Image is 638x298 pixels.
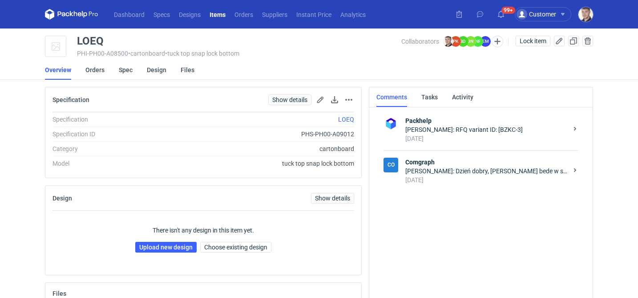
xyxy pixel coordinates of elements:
img: Packhelp [384,116,398,131]
a: Orders [230,9,258,20]
div: Customer [517,9,556,20]
div: PHI-PH00-A08500 [77,50,401,57]
span: • cartonboard [128,50,165,57]
button: Delete item [582,36,593,46]
h2: Files [52,290,66,297]
p: There isn't any design in this item yet. [153,226,254,235]
div: cartonboard [173,144,354,153]
span: Collaborators [401,38,439,45]
strong: Packhelp [405,116,568,125]
div: LOEQ [77,36,104,46]
img: Maciej Sikora [578,7,593,22]
button: Duplicate Item [568,36,579,46]
a: LOEQ [338,116,354,123]
div: Specification ID [52,130,173,139]
figcaption: EM [480,36,491,47]
svg: Packhelp Pro [45,9,98,20]
button: Edit spec [315,94,326,105]
button: Download specification [329,94,340,105]
button: Edit collaborators [492,36,503,47]
a: Instant Price [292,9,336,20]
a: Analytics [336,9,370,20]
strong: Comgraph [405,158,568,167]
button: 99+ [494,7,508,21]
button: Customer [515,7,578,21]
div: [DATE] [405,176,568,184]
a: Orders [85,60,105,80]
button: Edit item [554,36,565,46]
a: Files [181,60,194,80]
a: Comments [376,87,407,107]
a: Designs [174,9,205,20]
span: Lock item [520,38,546,44]
a: Items [205,9,230,20]
span: Choose existing design [204,244,267,250]
button: Choose existing design [200,242,271,253]
div: [PERSON_NAME]: Dzień dobry, [PERSON_NAME] bede w stanie potwierdzic cenę po otrzymaniu grafiki. [405,167,568,176]
a: Suppliers [258,9,292,20]
a: Design [147,60,166,80]
div: [PERSON_NAME]: RFQ variant ID: [BZKC-3] [405,125,568,134]
a: Activity [452,87,473,107]
span: • tuck top snap lock bottom [165,50,239,57]
a: Specs [149,9,174,20]
button: Lock item [516,36,550,46]
a: Upload new design [135,242,197,253]
figcaption: PK [450,36,461,47]
img: Maciej Sikora [443,36,453,47]
figcaption: BD [458,36,468,47]
div: PHS-PH00-A09012 [173,130,354,139]
a: Spec [119,60,133,80]
h2: Design [52,195,72,202]
div: Specification [52,115,173,124]
div: Category [52,144,173,153]
figcaption: JN [465,36,476,47]
button: Actions [343,94,354,105]
a: Dashboard [109,9,149,20]
figcaption: Co [384,158,398,172]
a: Show details [311,193,354,204]
div: [DATE] [405,134,568,143]
div: tuck top snap lock bottom [173,159,354,168]
a: Overview [45,60,71,80]
a: Tasks [421,87,438,107]
div: Comgraph [384,158,398,172]
a: Show details [268,94,311,105]
div: Model [52,159,173,168]
h2: Specification [52,96,89,103]
figcaption: NF [472,36,483,47]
